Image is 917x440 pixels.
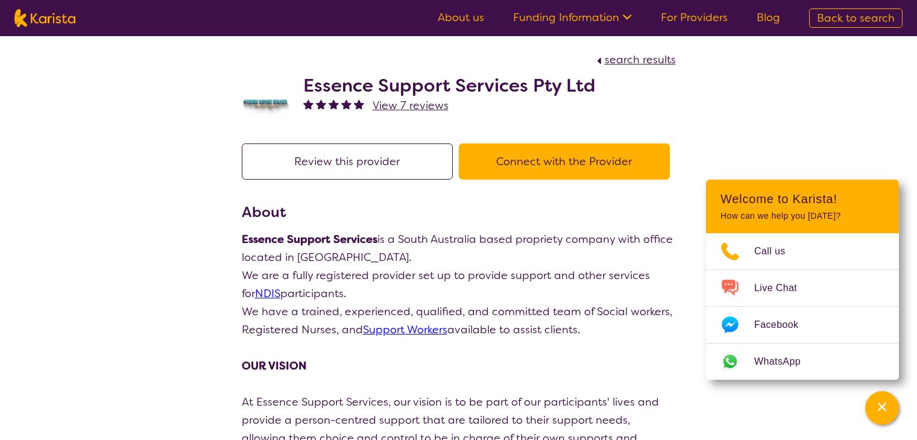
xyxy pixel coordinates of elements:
a: View 7 reviews [373,96,449,115]
h2: Essence Support Services Pty Ltd [303,75,596,96]
h3: About [242,201,676,223]
strong: OUR VISION [242,359,306,373]
img: jyehvabsbxqbdngyqxmo.png [242,78,290,126]
span: WhatsApp [754,353,815,371]
button: Channel Menu [865,391,899,425]
a: Support Workers [363,322,447,337]
a: Funding Information [513,10,632,25]
p: is a South Australia based propriety company with office located in [GEOGRAPHIC_DATA]. [242,230,676,266]
img: fullstar [341,99,351,109]
span: View 7 reviews [373,98,449,113]
span: Live Chat [754,279,811,297]
img: fullstar [354,99,364,109]
button: Connect with the Provider [459,143,670,180]
a: Blog [757,10,780,25]
a: Connect with the Provider [459,154,676,169]
img: fullstar [329,99,339,109]
img: fullstar [303,99,314,109]
a: NDIS [255,286,280,301]
a: Back to search [809,8,903,28]
span: Call us [754,242,800,260]
a: About us [438,10,484,25]
img: Karista logo [14,9,75,27]
span: Back to search [817,11,895,25]
span: Facebook [754,316,813,334]
a: Review this provider [242,154,459,169]
h2: Welcome to Karista! [720,192,884,206]
ul: Choose channel [706,233,899,380]
p: We have a trained, experienced, qualified, and committed team of Social workers, Registered Nurse... [242,303,676,339]
a: Web link opens in a new tab. [706,344,899,380]
button: Review this provider [242,143,453,180]
p: We are a fully registered provider set up to provide support and other services for participants. [242,266,676,303]
a: search results [594,52,676,67]
span: search results [605,52,676,67]
div: Channel Menu [706,180,899,380]
p: How can we help you [DATE]? [720,211,884,221]
img: fullstar [316,99,326,109]
a: For Providers [661,10,728,25]
strong: Essence Support Services [242,232,377,247]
